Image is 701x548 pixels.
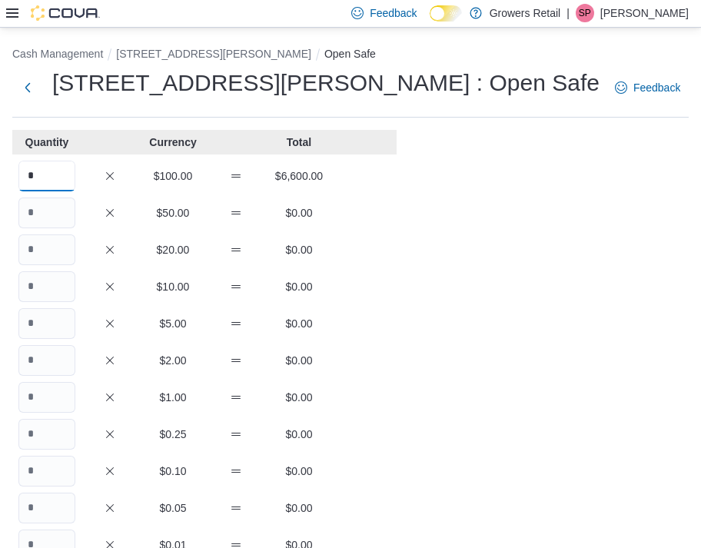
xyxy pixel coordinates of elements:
input: Quantity [18,234,75,265]
input: Quantity [18,456,75,487]
button: Next [12,72,43,103]
p: Growers Retail [490,4,561,22]
input: Quantity [18,271,75,302]
img: Cova [31,5,100,21]
p: Currency [145,135,201,150]
p: [PERSON_NAME] [600,4,689,22]
p: $0.00 [271,242,327,257]
p: $1.00 [145,390,201,405]
p: $20.00 [145,242,201,257]
input: Quantity [18,198,75,228]
input: Quantity [18,382,75,413]
input: Quantity [18,493,75,523]
button: Cash Management [12,48,103,60]
button: [STREET_ADDRESS][PERSON_NAME] [116,48,311,60]
p: $0.05 [145,500,201,516]
p: $0.00 [271,463,327,479]
p: Quantity [18,135,75,150]
h1: [STREET_ADDRESS][PERSON_NAME] : Open Safe [52,68,600,98]
input: Quantity [18,308,75,339]
input: Quantity [18,419,75,450]
p: $0.10 [145,463,201,479]
span: SP [579,4,591,22]
p: $0.00 [271,427,327,442]
p: $2.00 [145,353,201,368]
input: Quantity [18,345,75,376]
input: Dark Mode [430,5,462,22]
p: $10.00 [145,279,201,294]
p: | [566,4,570,22]
p: Total [271,135,327,150]
div: Seth Paryani [576,4,594,22]
p: $0.00 [271,279,327,294]
p: $0.00 [271,205,327,221]
p: $50.00 [145,205,201,221]
p: $6,600.00 [271,168,327,184]
a: Feedback [609,72,686,103]
p: $5.00 [145,316,201,331]
nav: An example of EuiBreadcrumbs [12,46,689,65]
button: Open Safe [324,48,376,60]
input: Quantity [18,161,75,191]
p: $0.00 [271,316,327,331]
p: $0.00 [271,390,327,405]
p: $0.25 [145,427,201,442]
span: Feedback [370,5,417,21]
p: $0.00 [271,500,327,516]
span: Feedback [633,80,680,95]
p: $0.00 [271,353,327,368]
p: $100.00 [145,168,201,184]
